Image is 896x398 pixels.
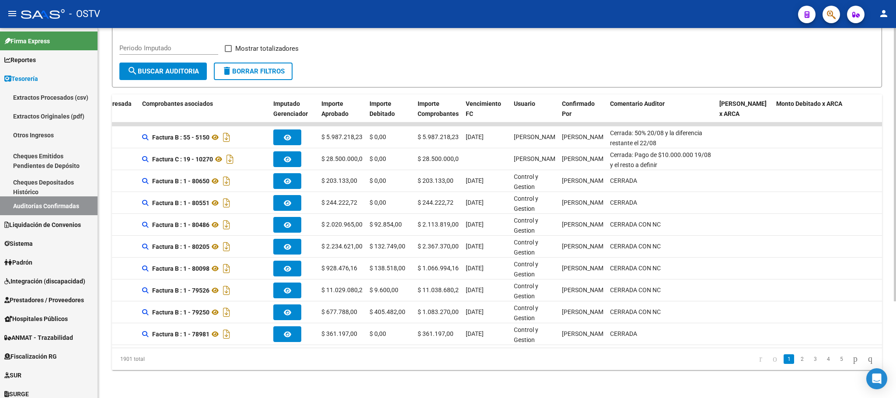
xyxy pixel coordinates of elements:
[562,133,609,140] span: [PERSON_NAME]
[510,94,558,123] datatable-header-cell: Usuario
[610,151,711,168] span: Cerrada: Pago de $10.000.000 19/08 y el resto a definir
[318,94,366,123] datatable-header-cell: Importe Aprobado
[810,354,820,364] a: 3
[514,261,543,307] span: Control y Gestion Hospitales Públicos (OSTV)
[273,100,308,117] span: Imputado Gerenciador
[809,352,822,367] li: page 3
[866,368,887,389] div: Open Intercom Messenger
[562,100,595,117] span: Confirmado Por
[221,240,232,254] i: Descargar documento
[4,220,81,230] span: Liquidación de Convenios
[466,330,484,337] span: [DATE]
[418,286,462,293] span: $ 11.038.680,27
[514,239,543,286] span: Control y Gestion Hospitales Públicos (OSTV)
[4,239,33,248] span: Sistema
[562,199,609,206] span: [PERSON_NAME]
[214,63,293,80] button: Borrar Filtros
[514,173,543,220] span: Control y Gestion Hospitales Públicos (OSTV)
[321,133,363,140] span: $ 5.987.218,23
[822,352,835,367] li: page 4
[224,152,236,166] i: Descargar documento
[466,221,484,228] span: [DATE]
[514,326,543,373] span: Control y Gestion Hospitales Públicos (OSTV)
[462,94,510,123] datatable-header-cell: Vencimiento FC
[784,354,794,364] a: 1
[221,130,232,144] i: Descargar documento
[466,133,484,140] span: [DATE]
[321,243,363,250] span: $ 2.234.621,00
[221,218,232,232] i: Descargar documento
[773,94,882,123] datatable-header-cell: Monto Debitado x ARCA
[370,199,386,206] span: $ 0,00
[321,330,357,337] span: $ 361.197,00
[797,354,807,364] a: 2
[414,94,462,123] datatable-header-cell: Importe Comprobantes
[610,177,637,184] span: CERRADA
[769,354,781,364] a: go to previous page
[514,304,543,351] span: Control y Gestion Hospitales Públicos (OSTV)
[782,352,795,367] li: page 1
[418,221,459,228] span: $ 2.113.819,00
[222,67,285,75] span: Borrar Filtros
[864,354,876,364] a: go to last page
[562,177,609,184] span: [PERSON_NAME]
[152,178,209,185] strong: Factura B : 1 - 80650
[370,133,386,140] span: $ 0,00
[321,155,366,162] span: $ 28.500.000,00
[270,94,318,123] datatable-header-cell: Imputado Gerenciador
[152,199,209,206] strong: Factura B : 1 - 80551
[370,177,386,184] span: $ 0,00
[562,308,609,315] span: [PERSON_NAME]
[127,66,138,76] mat-icon: search
[321,199,357,206] span: $ 244.222,72
[221,262,232,276] i: Descargar documento
[4,276,85,286] span: Integración (discapacidad)
[610,265,661,272] span: CERRADA CON NC
[716,94,773,123] datatable-header-cell: Fecha Debitado x ARCA
[152,265,209,272] strong: Factura B : 1 - 80098
[836,354,847,364] a: 5
[776,100,842,107] span: Monto Debitado x ARCA
[370,286,398,293] span: $ 9.600,00
[4,258,32,267] span: Padrón
[610,330,637,337] span: CERRADA
[321,221,363,228] span: $ 2.020.965,00
[321,177,357,184] span: $ 203.133,00
[795,352,809,367] li: page 2
[514,100,535,107] span: Usuario
[558,94,607,123] datatable-header-cell: Confirmado Por
[610,129,702,147] span: Cerrada: 50% 20/08 y la diferencia restante el 22/08
[719,100,767,117] span: [PERSON_NAME] x ARCA
[4,55,36,65] span: Reportes
[221,174,232,188] i: Descargar documento
[562,243,609,250] span: [PERSON_NAME]
[466,265,484,272] span: [DATE]
[823,354,833,364] a: 4
[4,352,57,361] span: Fiscalización RG
[370,308,405,315] span: $ 405.482,00
[142,100,213,107] span: Comprobantes asociados
[610,100,665,107] span: Comentario Auditor
[69,4,100,24] span: - OSTV
[835,352,848,367] li: page 5
[370,265,405,272] span: $ 138.518,00
[562,155,609,162] span: [PERSON_NAME]
[221,327,232,341] i: Descargar documento
[4,314,68,324] span: Hospitales Públicos
[152,309,209,316] strong: Factura B : 1 - 79250
[321,286,366,293] span: $ 11.029.080,27
[418,199,453,206] span: $ 244.222,72
[466,286,484,293] span: [DATE]
[152,243,209,250] strong: Factura B : 1 - 80205
[4,370,21,380] span: SUR
[370,330,386,337] span: $ 0,00
[366,94,414,123] datatable-header-cell: Importe Debitado
[607,94,716,123] datatable-header-cell: Comentario Auditor
[94,100,132,107] span: Fc. Ingresada
[562,286,609,293] span: [PERSON_NAME]
[418,330,453,337] span: $ 361.197,00
[119,63,207,80] button: Buscar Auditoria
[514,217,543,264] span: Control y Gestion Hospitales Públicos (OSTV)
[418,308,459,315] span: $ 1.083.270,00
[879,8,889,19] mat-icon: person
